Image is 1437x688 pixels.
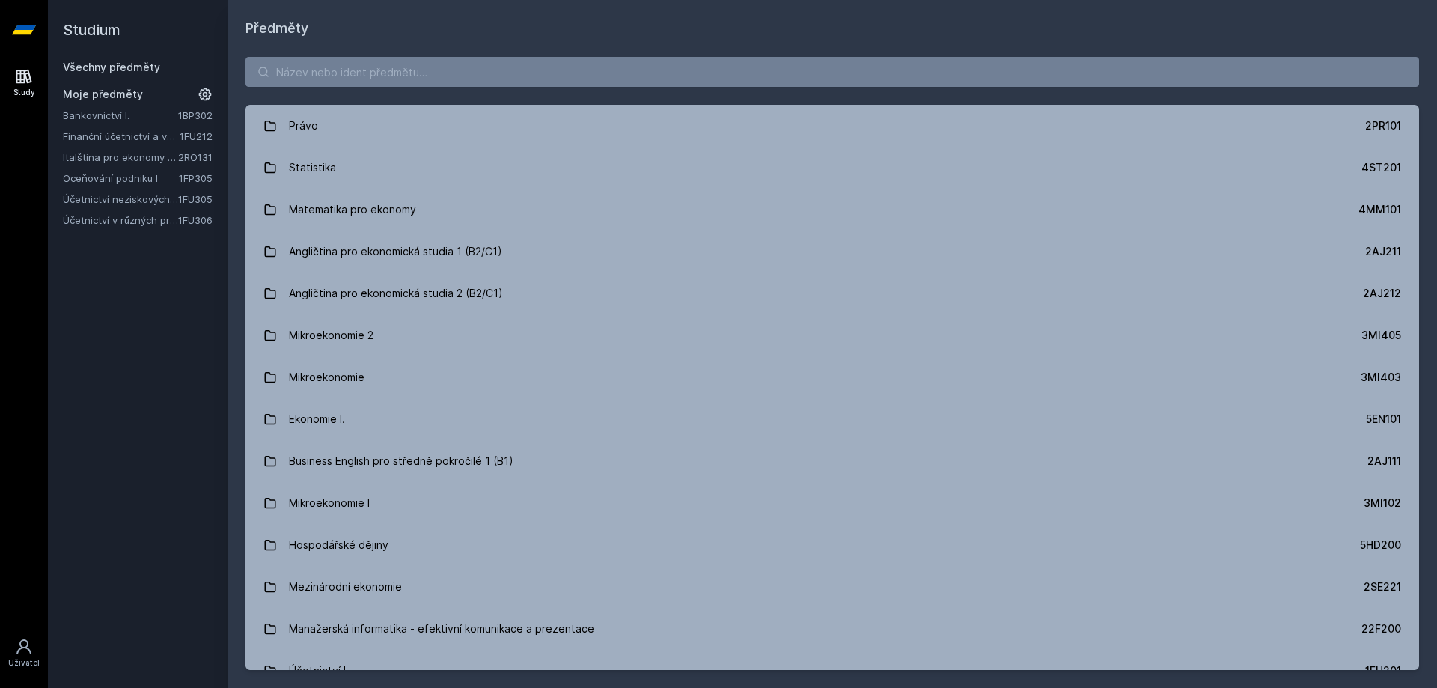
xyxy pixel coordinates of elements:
div: Mikroekonomie [289,362,364,392]
div: Business English pro středně pokročilé 1 (B1) [289,446,513,476]
div: 3MI102 [1364,496,1401,511]
div: Angličtina pro ekonomická studia 1 (B2/C1) [289,237,502,267]
a: 1FP305 [179,172,213,184]
a: Účetnictví neziskových organizací [63,192,178,207]
a: 1FU212 [180,130,213,142]
input: Název nebo ident předmětu… [245,57,1419,87]
a: Statistika 4ST201 [245,147,1419,189]
div: 5EN101 [1366,412,1401,427]
div: Mikroekonomie I [289,488,370,518]
div: Study [13,87,35,98]
div: 3MI405 [1361,328,1401,343]
a: Finanční účetnictví a výkaznictví podle Mezinárodních standardů účetního výkaznictví (IFRS) [63,129,180,144]
div: Matematika pro ekonomy [289,195,416,225]
a: Business English pro středně pokročilé 1 (B1) 2AJ111 [245,440,1419,482]
div: Účetnictví I. [289,656,349,686]
a: Manažerská informatika - efektivní komunikace a prezentace 22F200 [245,608,1419,650]
a: 1FU306 [178,214,213,226]
a: Mikroekonomie 2 3MI405 [245,314,1419,356]
span: Moje předměty [63,87,143,102]
div: Uživatel [8,657,40,669]
div: Manažerská informatika - efektivní komunikace a prezentace [289,614,594,644]
a: Study [3,60,45,106]
div: Statistika [289,153,336,183]
div: Angličtina pro ekonomická studia 2 (B2/C1) [289,278,503,308]
a: Účetnictví v různých právních formách podnikání [63,213,178,228]
div: 3MI403 [1361,370,1401,385]
div: 4ST201 [1361,160,1401,175]
a: 1FU305 [178,193,213,205]
a: Mezinárodní ekonomie 2SE221 [245,566,1419,608]
a: Mikroekonomie 3MI403 [245,356,1419,398]
a: Ekonomie I. 5EN101 [245,398,1419,440]
h1: Předměty [245,18,1419,39]
div: 1FU201 [1365,663,1401,678]
div: Hospodářské dějiny [289,530,388,560]
a: Všechny předměty [63,61,160,73]
a: Právo 2PR101 [245,105,1419,147]
div: 2AJ212 [1363,286,1401,301]
div: 2AJ111 [1367,454,1401,469]
div: 22F200 [1361,621,1401,636]
a: 2RO131 [178,151,213,163]
a: Angličtina pro ekonomická studia 1 (B2/C1) 2AJ211 [245,231,1419,273]
div: Mikroekonomie 2 [289,320,373,350]
div: 4MM101 [1358,202,1401,217]
div: 2PR101 [1365,118,1401,133]
a: Mikroekonomie I 3MI102 [245,482,1419,524]
a: Oceňování podniku I [63,171,179,186]
a: Angličtina pro ekonomická studia 2 (B2/C1) 2AJ212 [245,273,1419,314]
a: Bankovnictví I. [63,108,178,123]
div: Mezinárodní ekonomie [289,572,402,602]
div: Právo [289,111,318,141]
a: Uživatel [3,630,45,676]
a: Hospodářské dějiny 5HD200 [245,524,1419,566]
a: Italština pro ekonomy - základní úroveň 1 (A0/A1) [63,150,178,165]
div: 5HD200 [1360,538,1401,552]
a: Matematika pro ekonomy 4MM101 [245,189,1419,231]
div: 2SE221 [1364,579,1401,594]
div: 2AJ211 [1365,244,1401,259]
div: Ekonomie I. [289,404,345,434]
a: 1BP302 [178,109,213,121]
